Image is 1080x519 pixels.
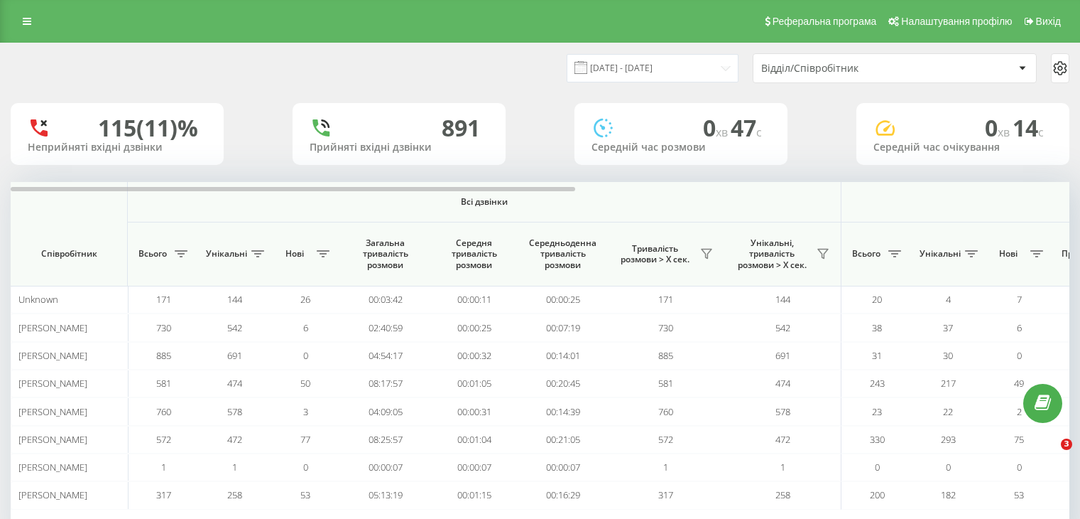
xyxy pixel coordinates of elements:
[227,433,242,446] span: 472
[300,488,310,501] span: 53
[658,433,673,446] span: 572
[658,488,673,501] span: 317
[227,405,242,418] span: 578
[1017,293,1022,306] span: 7
[873,141,1052,154] div: Середній час очікування
[303,349,308,362] span: 0
[1013,112,1044,143] span: 14
[901,16,1012,27] span: Налаштування профілю
[23,248,115,259] span: Співробітник
[440,237,508,271] span: Середня тривалість розмови
[716,124,731,140] span: хв
[775,377,790,390] span: 474
[341,426,430,454] td: 08:25:57
[442,114,480,141] div: 891
[998,124,1013,140] span: хв
[156,377,171,390] span: 581
[227,349,242,362] span: 691
[277,248,312,259] span: Нові
[943,405,953,418] span: 22
[775,321,790,334] span: 542
[430,454,518,481] td: 00:00:07
[341,397,430,425] td: 04:09:05
[875,461,880,473] span: 0
[756,124,762,140] span: c
[18,321,87,334] span: [PERSON_NAME]
[18,488,87,501] span: [PERSON_NAME]
[1036,16,1061,27] span: Вихід
[303,321,308,334] span: 6
[430,370,518,397] td: 00:01:05
[658,293,673,306] span: 171
[872,321,882,334] span: 38
[658,349,673,362] span: 885
[518,481,607,509] td: 00:16:29
[303,405,308,418] span: 3
[591,141,770,154] div: Середній час розмови
[156,349,171,362] span: 885
[156,488,171,501] span: 317
[872,293,882,306] span: 20
[156,405,171,418] span: 760
[775,293,790,306] span: 144
[227,321,242,334] span: 542
[300,433,310,446] span: 77
[518,426,607,454] td: 00:21:05
[156,321,171,334] span: 730
[206,248,247,259] span: Унікальні
[1017,321,1022,334] span: 6
[518,342,607,370] td: 00:14:01
[28,141,207,154] div: Неприйняті вхідні дзвінки
[946,293,951,306] span: 4
[985,112,1013,143] span: 0
[941,377,956,390] span: 217
[870,488,885,501] span: 200
[775,349,790,362] span: 691
[1014,377,1024,390] span: 49
[518,454,607,481] td: 00:00:07
[943,349,953,362] span: 30
[658,377,673,390] span: 581
[943,321,953,334] span: 37
[227,488,242,501] span: 258
[18,461,87,473] span: [PERSON_NAME]
[1061,439,1072,450] span: 3
[761,63,931,75] div: Відділ/Співробітник
[1017,349,1022,362] span: 0
[870,377,885,390] span: 243
[303,461,308,473] span: 0
[518,397,607,425] td: 00:14:39
[731,112,762,143] span: 47
[780,461,785,473] span: 1
[161,461,166,473] span: 1
[135,248,170,259] span: Всього
[341,314,430,341] td: 02:40:59
[156,293,171,306] span: 171
[341,370,430,397] td: 08:17:57
[872,349,882,362] span: 31
[18,349,87,362] span: [PERSON_NAME]
[170,196,799,208] span: Всі дзвінки
[775,488,790,501] span: 258
[430,286,518,314] td: 00:00:11
[518,286,607,314] td: 00:00:25
[351,237,419,271] span: Загальна тривалість розмови
[849,248,884,259] span: Всього
[920,248,961,259] span: Унікальні
[773,16,877,27] span: Реферальна програма
[658,321,673,334] span: 730
[1017,461,1022,473] span: 0
[870,433,885,446] span: 330
[341,481,430,509] td: 05:13:19
[518,314,607,341] td: 00:07:19
[1038,124,1044,140] span: c
[663,461,668,473] span: 1
[341,286,430,314] td: 00:03:42
[341,342,430,370] td: 04:54:17
[1032,439,1066,473] iframe: Intercom live chat
[430,314,518,341] td: 00:00:25
[658,405,673,418] span: 760
[156,433,171,446] span: 572
[300,293,310,306] span: 26
[18,377,87,390] span: [PERSON_NAME]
